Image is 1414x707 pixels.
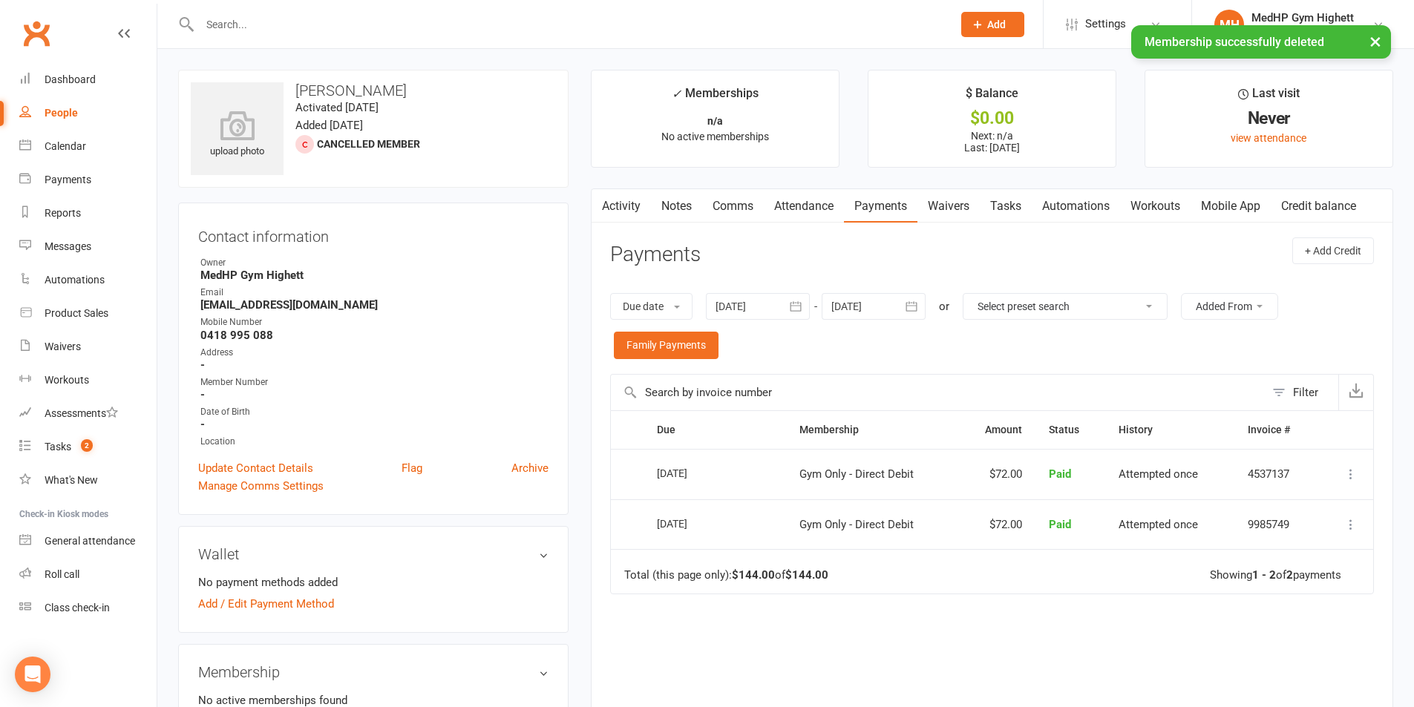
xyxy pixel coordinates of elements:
strong: [EMAIL_ADDRESS][DOMAIN_NAME] [200,298,549,312]
button: Added From [1181,293,1278,320]
a: Payments [844,189,917,223]
div: Class check-in [45,602,110,614]
div: Membership successfully deleted [1131,25,1391,59]
th: History [1105,411,1234,449]
strong: 0418 995 088 [200,329,549,342]
div: Total (this page only): of [624,569,828,582]
strong: 1 - 2 [1252,568,1276,582]
input: Search... [195,14,942,35]
div: Open Intercom Messenger [15,657,50,692]
a: Calendar [19,130,157,163]
a: Class kiosk mode [19,591,157,625]
div: Payments [45,174,91,185]
li: No payment methods added [198,573,549,591]
td: 9985749 [1234,499,1318,550]
button: × [1362,25,1389,57]
span: Attempted once [1119,467,1198,481]
th: Due [644,411,787,449]
div: Never [1159,111,1379,126]
strong: 2 [1286,568,1293,582]
div: Owner [200,256,549,270]
a: Automations [19,263,157,297]
h3: [PERSON_NAME] [191,82,556,99]
div: MedHP [1251,24,1354,38]
strong: - [200,418,549,431]
span: Settings [1085,7,1126,41]
div: or [939,297,949,315]
div: Address [200,346,549,360]
div: Dashboard [45,73,96,85]
h3: Payments [610,243,701,266]
div: People [45,107,78,119]
td: $72.00 [958,499,1036,550]
div: Location [200,435,549,449]
a: Payments [19,163,157,197]
time: Added [DATE] [295,119,363,132]
span: Attempted once [1119,518,1198,531]
div: upload photo [191,111,284,160]
div: Messages [45,240,91,252]
strong: MedHP Gym Highett [200,269,549,282]
td: 4537137 [1234,449,1318,499]
a: Archive [511,459,549,477]
span: Paid [1049,518,1071,531]
h3: Contact information [198,223,549,245]
span: Gym Only - Direct Debit [799,467,914,481]
strong: $144.00 [785,568,828,582]
time: Activated [DATE] [295,101,379,114]
td: $72.00 [958,449,1036,499]
div: [DATE] [657,461,725,484]
div: Member Number [200,375,549,389]
a: Mobile App [1191,189,1271,223]
div: Assessments [45,407,118,419]
div: Reports [45,207,81,219]
button: Filter [1265,375,1338,410]
span: Add [987,19,1006,30]
th: Status [1035,411,1105,449]
a: Family Payments [614,332,719,358]
strong: n/a [707,115,723,127]
th: Amount [958,411,1036,449]
span: 2 [81,439,93,452]
a: Waivers [917,189,980,223]
div: What's New [45,474,98,486]
a: Comms [702,189,764,223]
button: Due date [610,293,693,320]
a: Add / Edit Payment Method [198,595,334,613]
a: Dashboard [19,63,157,96]
h3: Wallet [198,546,549,562]
div: Last visit [1238,84,1300,111]
a: Attendance [764,189,844,223]
a: General attendance kiosk mode [19,525,157,558]
div: [DATE] [657,512,725,535]
div: Email [200,286,549,300]
span: Paid [1049,467,1071,481]
div: Showing of payments [1210,569,1341,582]
a: Clubworx [18,15,55,52]
div: Mobile Number [200,315,549,329]
a: Workouts [1120,189,1191,223]
th: Membership [786,411,958,449]
div: Memberships [672,84,759,111]
div: $0.00 [882,111,1102,126]
div: MedHP Gym Highett [1251,11,1354,24]
a: What's New [19,464,157,497]
div: MH [1214,10,1244,39]
div: Workouts [45,374,89,386]
strong: - [200,358,549,372]
div: Date of Birth [200,405,549,419]
input: Search by invoice number [611,375,1265,410]
button: + Add Credit [1292,237,1374,264]
h3: Membership [198,664,549,680]
a: People [19,96,157,130]
a: Notes [651,189,702,223]
div: Product Sales [45,307,108,319]
div: Filter [1293,384,1318,401]
strong: $144.00 [732,568,775,582]
div: Automations [45,274,105,286]
a: Manage Comms Settings [198,477,324,495]
a: Tasks [980,189,1032,223]
a: Roll call [19,558,157,591]
i: ✓ [672,87,681,101]
a: view attendance [1231,132,1306,144]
